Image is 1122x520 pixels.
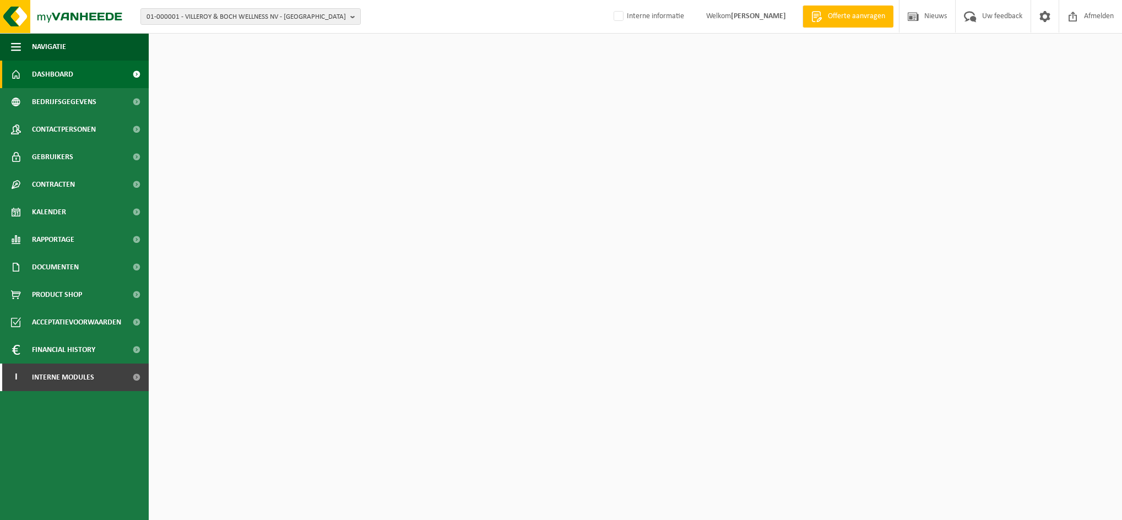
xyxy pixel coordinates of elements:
span: 01-000001 - VILLEROY & BOCH WELLNESS NV - [GEOGRAPHIC_DATA] [147,9,346,25]
span: Rapportage [32,226,74,253]
span: Acceptatievoorwaarden [32,308,121,336]
label: Interne informatie [611,8,684,25]
span: Financial History [32,336,95,364]
button: 01-000001 - VILLEROY & BOCH WELLNESS NV - [GEOGRAPHIC_DATA] [140,8,361,25]
span: Dashboard [32,61,73,88]
strong: [PERSON_NAME] [731,12,786,20]
span: Kalender [32,198,66,226]
span: Product Shop [32,281,82,308]
span: Documenten [32,253,79,281]
span: Offerte aanvragen [825,11,888,22]
span: I [11,364,21,391]
span: Contracten [32,171,75,198]
span: Bedrijfsgegevens [32,88,96,116]
span: Navigatie [32,33,66,61]
span: Interne modules [32,364,94,391]
span: Gebruikers [32,143,73,171]
a: Offerte aanvragen [803,6,893,28]
span: Contactpersonen [32,116,96,143]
